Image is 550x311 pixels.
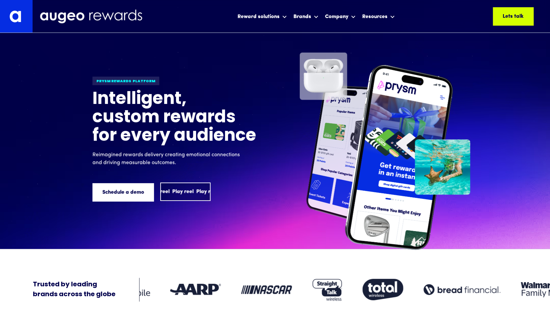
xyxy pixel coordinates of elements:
a: Lets talk [493,7,534,26]
div: Prysm Rewards platform [92,77,159,85]
a: Play reelPlay reelPlay reel [160,182,211,201]
a: Schedule a demo [92,183,154,202]
div: Company [325,13,348,21]
div: Play reel [172,188,193,196]
h1: Intelligent, custom rewards for every audience [92,90,257,146]
div: Trusted by leading brands across the globe [33,280,115,299]
div: Reward solutions [238,13,280,21]
p: Reimagined rewards delivery creating emotional connections and driving measurable outcomes. [92,151,244,167]
div: Brands [292,8,320,25]
div: Play reel [196,188,217,196]
div: Brands [293,13,311,21]
div: Resources [362,13,387,21]
div: Reward solutions [236,8,288,25]
div: Company [323,8,357,25]
div: Resources [361,8,396,25]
